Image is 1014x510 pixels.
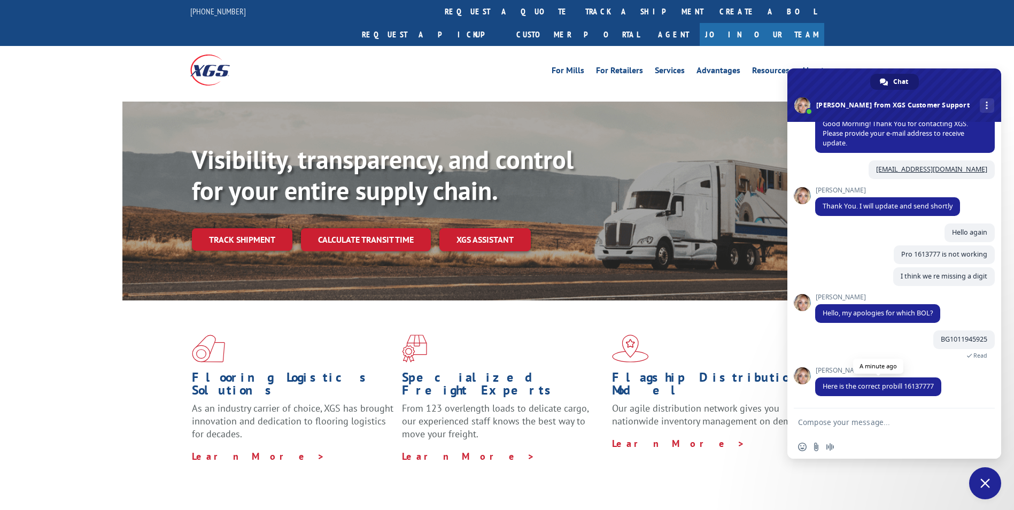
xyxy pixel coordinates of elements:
h1: Specialized Freight Experts [402,371,604,402]
img: xgs-icon-focused-on-flooring-red [402,335,427,362]
a: Agent [647,23,700,46]
a: Advantages [696,66,740,78]
a: Resources [752,66,789,78]
a: Customer Portal [508,23,647,46]
span: As an industry carrier of choice, XGS has brought innovation and dedication to flooring logistics... [192,402,393,440]
span: BG1011945925 [941,335,987,344]
img: xgs-icon-flagship-distribution-model-red [612,335,649,362]
a: Join Our Team [700,23,824,46]
span: [PERSON_NAME] [815,367,941,374]
a: [PHONE_NUMBER] [190,6,246,17]
span: Chat [893,74,908,90]
p: From 123 overlength loads to delicate cargo, our experienced staff knows the best way to move you... [402,402,604,450]
div: Close chat [969,467,1001,499]
a: Learn More > [402,450,535,462]
span: Pro 1613777 is not working [901,250,987,259]
a: Learn More > [192,450,325,462]
a: About [801,66,824,78]
img: xgs-icon-total-supply-chain-intelligence-red [192,335,225,362]
a: Services [655,66,685,78]
h1: Flagship Distribution Model [612,371,814,402]
span: Read [973,352,987,359]
div: More channels [980,98,994,113]
b: Visibility, transparency, and control for your entire supply chain. [192,143,574,207]
div: Chat [870,74,919,90]
span: Hello again [952,228,987,237]
span: Send a file [812,443,821,451]
span: Insert an emoji [798,443,807,451]
a: XGS ASSISTANT [439,228,531,251]
span: Good Morning! Thank You for contacting XGS. Please provide your e-mail address to receive update. [823,119,968,148]
span: Here is the correct probill 16137777 [823,382,934,391]
textarea: Compose your message... [798,418,967,427]
a: Learn More > [612,437,745,450]
span: Hello, my apologies for which BOL? [823,308,933,318]
a: [EMAIL_ADDRESS][DOMAIN_NAME] [876,165,987,174]
a: Track shipment [192,228,292,251]
a: Request a pickup [354,23,508,46]
h1: Flooring Logistics Solutions [192,371,394,402]
span: Thank You. I will update and send shortly [823,202,953,211]
span: [PERSON_NAME] [815,187,960,194]
span: Audio message [826,443,834,451]
a: For Mills [552,66,584,78]
a: Calculate transit time [301,228,431,251]
a: For Retailers [596,66,643,78]
span: [PERSON_NAME] [815,293,940,301]
span: Our agile distribution network gives you nationwide inventory management on demand. [612,402,809,427]
span: I think we re missing a digit [901,272,987,281]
